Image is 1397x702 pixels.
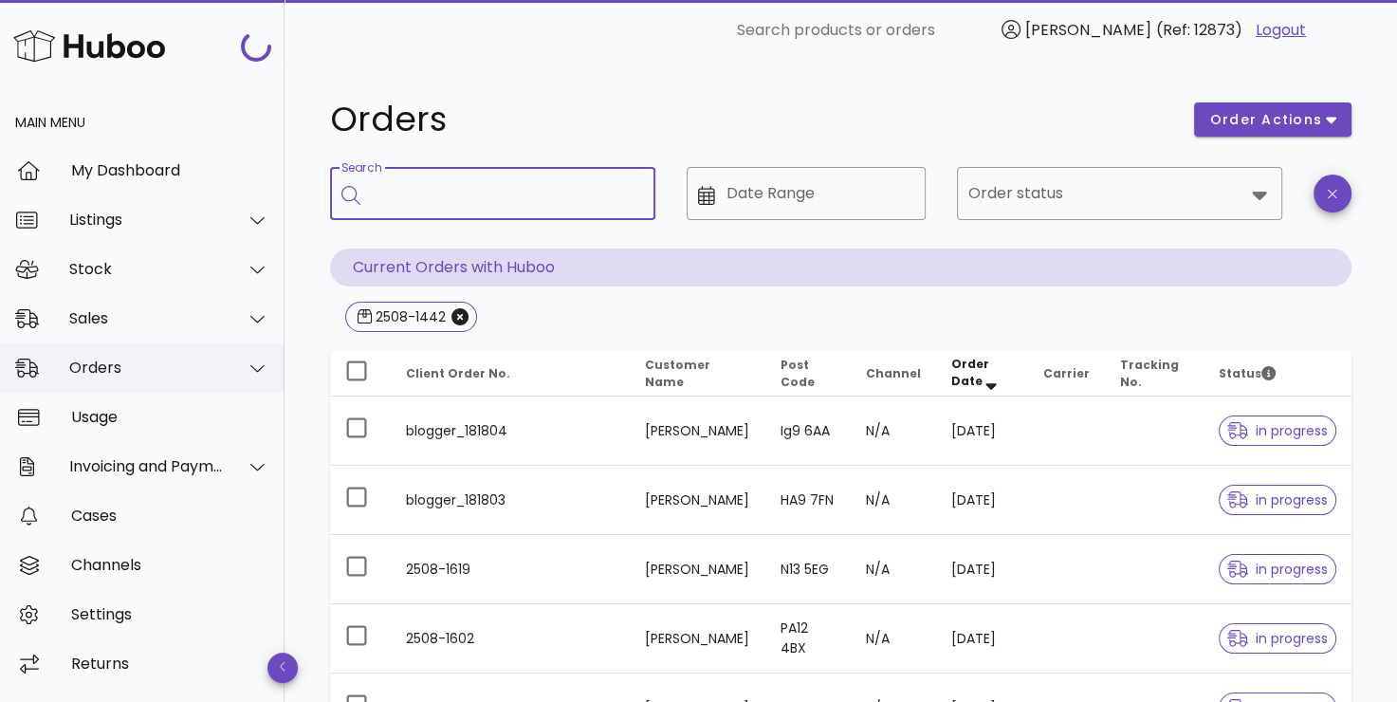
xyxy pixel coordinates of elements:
div: My Dashboard [71,161,269,179]
span: [PERSON_NAME] [1025,19,1151,41]
div: Invoicing and Payments [69,457,224,475]
td: N/A [851,535,936,604]
td: HA9 7FN [765,466,851,535]
div: Cases [71,507,269,525]
td: [PERSON_NAME] [630,397,765,466]
div: Settings [71,605,269,623]
td: [DATE] [936,535,1028,604]
td: [DATE] [936,466,1028,535]
td: 2508-1602 [391,604,630,674]
div: Returns [71,655,269,673]
span: Order Date [951,356,989,389]
th: Customer Name [630,351,765,397]
td: PA12 4BX [765,604,851,674]
span: Post Code [781,357,815,390]
div: Channels [71,556,269,574]
th: Carrier [1028,351,1105,397]
div: 2508-1442 [372,307,446,326]
td: N/A [851,604,936,674]
a: Logout [1256,19,1306,42]
td: blogger_181803 [391,466,630,535]
span: in progress [1227,424,1328,437]
p: Current Orders with Huboo [330,249,1351,286]
td: [PERSON_NAME] [630,535,765,604]
button: order actions [1194,102,1351,137]
td: 2508-1619 [391,535,630,604]
div: Listings [69,211,224,229]
span: Status [1219,365,1276,381]
th: Tracking No. [1105,351,1204,397]
h1: Orders [330,102,1171,137]
th: Channel [851,351,936,397]
td: [DATE] [936,397,1028,466]
th: Status [1204,351,1351,397]
span: (Ref: 12873) [1156,19,1242,41]
img: Huboo Logo [13,26,165,66]
td: N/A [851,397,936,466]
td: Ig9 6AA [765,397,851,466]
div: Sales [69,309,224,327]
td: [PERSON_NAME] [630,604,765,674]
span: Client Order No. [406,365,510,381]
span: Tracking No. [1120,357,1179,390]
td: N/A [851,466,936,535]
td: [DATE] [936,604,1028,674]
label: Search [341,161,381,175]
button: Close [451,308,469,325]
span: Channel [866,365,921,381]
span: in progress [1227,563,1328,576]
th: Post Code [765,351,851,397]
th: Order Date: Sorted descending. Activate to remove sorting. [936,351,1028,397]
div: Orders [69,359,224,377]
span: in progress [1227,493,1328,507]
div: Stock [69,260,224,278]
span: Carrier [1043,365,1090,381]
td: [PERSON_NAME] [630,466,765,535]
span: order actions [1209,110,1323,130]
div: Order status [957,167,1282,220]
div: Usage [71,408,269,426]
span: in progress [1227,632,1328,645]
th: Client Order No. [391,351,630,397]
td: blogger_181804 [391,397,630,466]
span: Customer Name [645,357,710,390]
td: N13 5EG [765,535,851,604]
